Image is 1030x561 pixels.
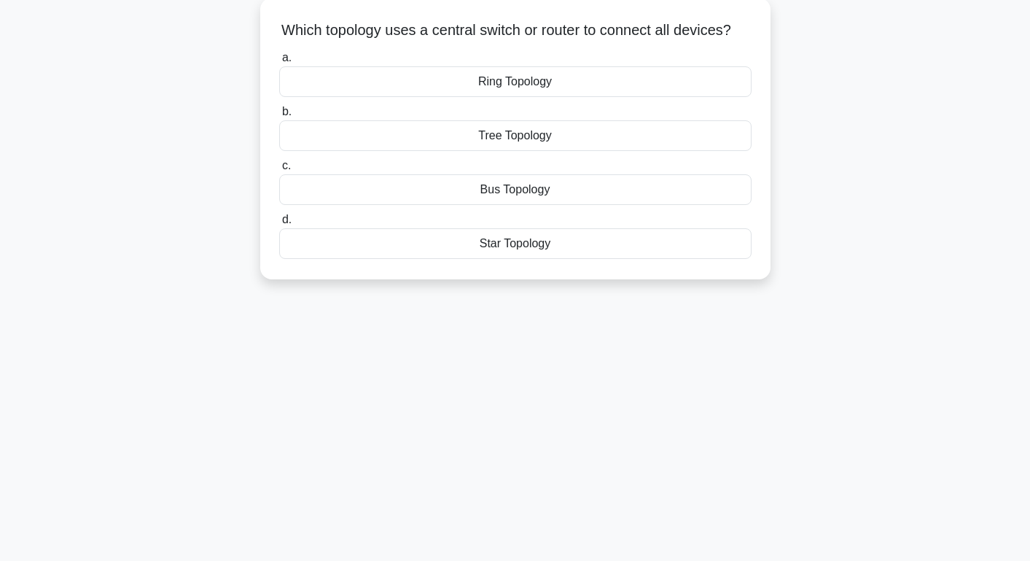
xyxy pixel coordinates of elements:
[279,228,752,259] div: Star Topology
[282,51,292,63] span: a.
[282,213,292,225] span: d.
[278,21,753,40] h5: Which topology uses a central switch or router to connect all devices?
[279,174,752,205] div: Bus Topology
[279,66,752,97] div: Ring Topology
[279,120,752,151] div: Tree Topology
[282,159,291,171] span: c.
[282,105,292,117] span: b.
